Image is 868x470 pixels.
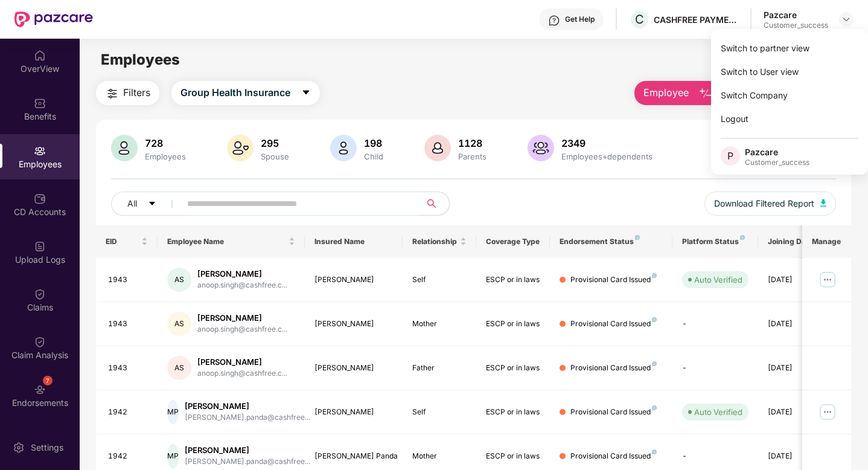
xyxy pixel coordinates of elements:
span: All [127,197,137,210]
div: Switch to partner view [711,36,868,60]
div: [DATE] [768,274,822,286]
td: - [672,346,758,390]
img: svg+xml;base64,PHN2ZyB4bWxucz0iaHR0cDovL3d3dy53My5vcmcvMjAwMC9zdmciIHhtbG5zOnhsaW5rPSJodHRwOi8vd3... [424,135,451,161]
span: C [635,12,644,27]
button: Employee [634,81,722,105]
img: svg+xml;base64,PHN2ZyBpZD0iQmVuZWZpdHMiIHhtbG5zPSJodHRwOi8vd3d3LnczLm9yZy8yMDAwL3N2ZyIgd2lkdGg9Ij... [34,97,46,109]
div: MP [167,400,179,424]
div: 1943 [108,318,148,330]
div: 2349 [559,137,655,149]
div: 1943 [108,362,148,374]
img: svg+xml;base64,PHN2ZyB4bWxucz0iaHR0cDovL3d3dy53My5vcmcvMjAwMC9zdmciIHdpZHRoPSI4IiBoZWlnaHQ9IjgiIH... [652,449,657,454]
button: Filters [96,81,159,105]
div: Provisional Card Issued [570,407,657,418]
img: svg+xml;base64,PHN2ZyB4bWxucz0iaHR0cDovL3d3dy53My5vcmcvMjAwMC9zdmciIHhtbG5zOnhsaW5rPSJodHRwOi8vd3... [528,135,554,161]
span: caret-down [148,199,156,209]
div: [PERSON_NAME] [197,268,287,280]
div: Spouse [258,152,292,161]
img: svg+xml;base64,PHN2ZyBpZD0iQ2xhaW0iIHhtbG5zPSJodHRwOi8vd3d3LnczLm9yZy8yMDAwL3N2ZyIgd2lkdGg9IjIwIi... [34,336,46,348]
div: 295 [258,137,292,149]
div: Endorsement Status [560,237,663,246]
div: Provisional Card Issued [570,451,657,462]
div: anoop.singh@cashfree.c... [197,280,287,291]
button: Allcaret-down [111,192,185,216]
div: 728 [142,137,188,149]
div: [PERSON_NAME] [314,318,394,330]
div: ESCP or in laws [486,407,540,418]
img: svg+xml;base64,PHN2ZyB4bWxucz0iaHR0cDovL3d3dy53My5vcmcvMjAwMC9zdmciIHdpZHRoPSI4IiBoZWlnaHQ9IjgiIH... [652,405,657,410]
th: EID [96,225,158,258]
div: [PERSON_NAME].panda@cashfree... [185,456,310,468]
div: anoop.singh@cashfree.c... [197,368,287,379]
div: 1942 [108,451,148,462]
div: anoop.singh@cashfree.c... [197,324,287,335]
div: Mother [412,318,467,330]
div: [PERSON_NAME] [314,362,394,374]
th: Coverage Type [476,225,550,258]
div: [PERSON_NAME] [314,274,394,286]
button: Download Filtered Report [704,192,836,216]
div: Customer_success [764,21,828,30]
div: MP [167,444,179,468]
div: 1942 [108,407,148,418]
div: Auto Verified [694,406,742,418]
span: P [727,149,733,163]
img: manageButton [818,270,837,289]
span: EID [106,237,139,246]
div: AS [167,268,191,292]
img: svg+xml;base64,PHN2ZyB4bWxucz0iaHR0cDovL3d3dy53My5vcmcvMjAwMC9zdmciIHhtbG5zOnhsaW5rPSJodHRwOi8vd3... [111,135,138,161]
div: Pazcare [764,9,828,21]
div: [DATE] [768,318,822,330]
img: svg+xml;base64,PHN2ZyBpZD0iRW1wbG95ZWVzIiB4bWxucz0iaHR0cDovL3d3dy53My5vcmcvMjAwMC9zdmciIHdpZHRoPS... [34,145,46,157]
div: [PERSON_NAME] [185,401,310,412]
div: ESCP or in laws [486,274,540,286]
div: Get Help [565,14,595,24]
div: Mother [412,451,467,462]
span: caret-down [301,88,311,98]
div: Customer_success [745,158,809,167]
img: svg+xml;base64,PHN2ZyB4bWxucz0iaHR0cDovL3d3dy53My5vcmcvMjAwMC9zdmciIHdpZHRoPSI4IiBoZWlnaHQ9IjgiIH... [740,235,745,240]
div: Logout [711,107,868,130]
div: Provisional Card Issued [570,318,657,330]
div: [PERSON_NAME] Panda [314,451,394,462]
div: ESCP or in laws [486,318,540,330]
td: - [672,302,758,346]
div: Self [412,274,467,286]
img: New Pazcare Logo [14,11,93,27]
span: Download Filtered Report [714,197,814,210]
th: Manage [802,225,851,258]
div: Parents [456,152,489,161]
img: svg+xml;base64,PHN2ZyB4bWxucz0iaHR0cDovL3d3dy53My5vcmcvMjAwMC9zdmciIHhtbG5zOnhsaW5rPSJodHRwOi8vd3... [227,135,254,161]
div: Father [412,362,467,374]
img: svg+xml;base64,PHN2ZyBpZD0iRHJvcGRvd24tMzJ4MzIiIHhtbG5zPSJodHRwOi8vd3d3LnczLm9yZy8yMDAwL3N2ZyIgd2... [841,14,851,24]
div: Child [362,152,386,161]
img: svg+xml;base64,PHN2ZyB4bWxucz0iaHR0cDovL3d3dy53My5vcmcvMjAwMC9zdmciIHdpZHRoPSI4IiBoZWlnaHQ9IjgiIH... [652,273,657,278]
span: Relationship [412,237,458,246]
span: Employee Name [167,237,286,246]
span: Employee [643,85,689,100]
img: svg+xml;base64,PHN2ZyBpZD0iU2V0dGluZy0yMHgyMCIgeG1sbnM9Imh0dHA6Ly93d3cudzMub3JnLzIwMDAvc3ZnIiB3aW... [13,442,25,454]
img: manageButton [818,402,837,422]
div: Settings [27,442,67,454]
th: Insured Name [305,225,403,258]
div: [PERSON_NAME] [197,356,287,368]
div: Employees+dependents [559,152,655,161]
th: Joining Date [758,225,832,258]
div: Switch to User view [711,60,868,83]
div: [PERSON_NAME] [314,407,394,418]
div: Self [412,407,467,418]
span: search [420,199,443,208]
th: Relationship [403,225,476,258]
div: AS [167,356,191,380]
img: svg+xml;base64,PHN2ZyB4bWxucz0iaHR0cDovL3d3dy53My5vcmcvMjAwMC9zdmciIHdpZHRoPSI4IiBoZWlnaHQ9IjgiIH... [652,317,657,322]
img: svg+xml;base64,PHN2ZyB4bWxucz0iaHR0cDovL3d3dy53My5vcmcvMjAwMC9zdmciIHdpZHRoPSIyNCIgaGVpZ2h0PSIyNC... [105,86,120,101]
img: svg+xml;base64,PHN2ZyB4bWxucz0iaHR0cDovL3d3dy53My5vcmcvMjAwMC9zdmciIHhtbG5zOnhsaW5rPSJodHRwOi8vd3... [698,86,713,101]
div: ESCP or in laws [486,451,540,462]
div: Auto Verified [694,274,742,286]
img: svg+xml;base64,PHN2ZyB4bWxucz0iaHR0cDovL3d3dy53My5vcmcvMjAwMC9zdmciIHhtbG5zOnhsaW5rPSJodHRwOi8vd3... [330,135,357,161]
th: Employee Name [158,225,305,258]
div: 1128 [456,137,489,149]
div: [PERSON_NAME] [185,445,310,456]
div: [DATE] [768,407,822,418]
div: ESCP or in laws [486,362,540,374]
